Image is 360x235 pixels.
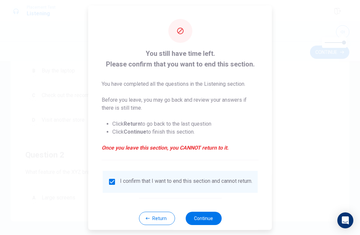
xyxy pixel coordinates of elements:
strong: Continue [124,128,146,135]
li: Click to finish this section. [112,128,259,136]
span: You still have time left. Please confirm that you want to end this section. [102,48,259,69]
p: Before you leave, you may go back and review your answers if there is still time. [102,96,259,112]
em: Once you leave this section, you CANNOT return to it. [102,144,259,152]
p: You have completed all the questions in the Listening section. [102,80,259,88]
li: Click to go back to the last question [112,120,259,128]
strong: Return [124,120,141,127]
button: Return [139,211,175,225]
button: Continue [185,211,221,225]
div: I confirm that I want to end this section and cannot return. [120,177,252,185]
div: Open Intercom Messenger [337,212,353,228]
